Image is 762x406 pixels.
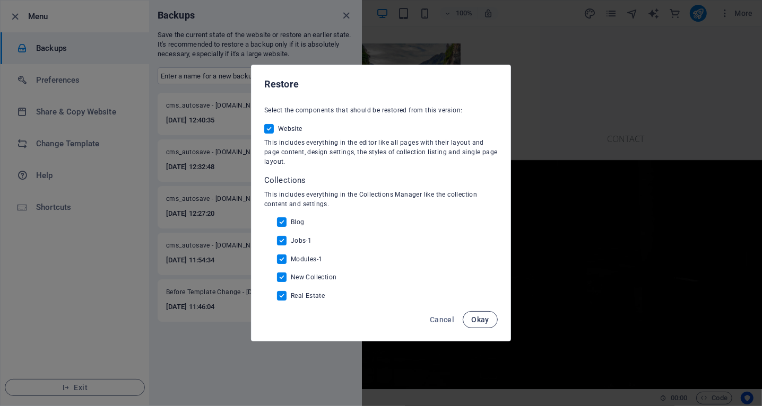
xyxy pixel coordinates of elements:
[278,125,302,133] span: Website
[291,273,337,281] span: New Collection
[291,292,325,300] span: Real Estate
[291,255,323,263] span: Modules-1
[264,78,498,91] h2: Restore
[430,315,454,324] span: Cancel
[291,236,311,245] span: Jobs-1
[471,315,489,324] span: Okay
[463,311,498,328] button: Okay
[264,191,477,208] span: This includes everything in the Collections Manager like the collection content and settings.
[264,107,463,114] span: Select the components that should be restored from this version:
[264,175,498,186] p: Collections
[426,311,458,328] button: Cancel
[291,218,305,226] span: Blog
[264,139,498,165] span: This includes everything in the editor like all pages with their layout and page content, design ...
